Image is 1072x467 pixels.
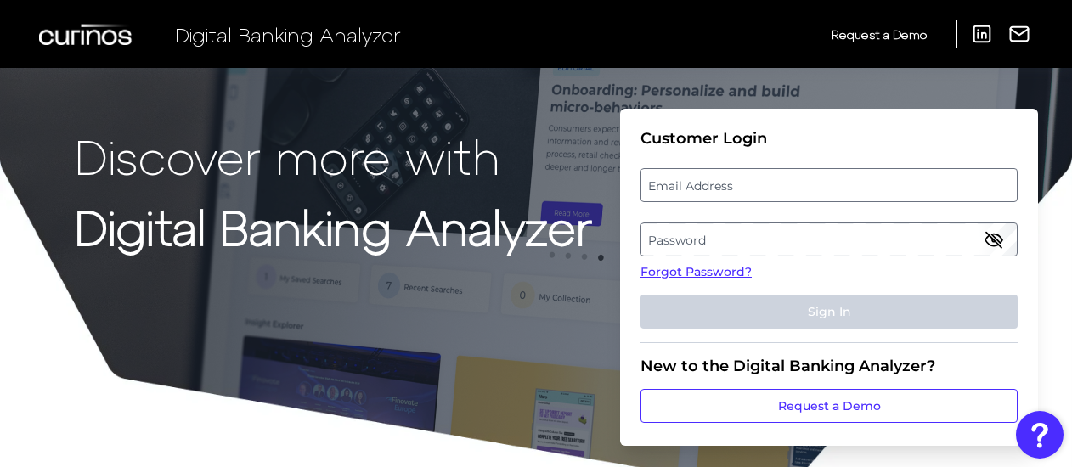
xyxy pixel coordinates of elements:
[832,27,927,42] span: Request a Demo
[175,22,401,47] span: Digital Banking Analyzer
[39,24,134,45] img: Curinos
[640,263,1018,281] a: Forgot Password?
[832,20,927,48] a: Request a Demo
[75,198,592,255] strong: Digital Banking Analyzer
[75,129,592,183] p: Discover more with
[640,357,1018,375] div: New to the Digital Banking Analyzer?
[640,295,1018,329] button: Sign In
[641,170,1016,200] label: Email Address
[640,129,1018,148] div: Customer Login
[1016,411,1064,459] button: Open Resource Center
[641,224,1016,255] label: Password
[640,389,1018,423] a: Request a Demo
